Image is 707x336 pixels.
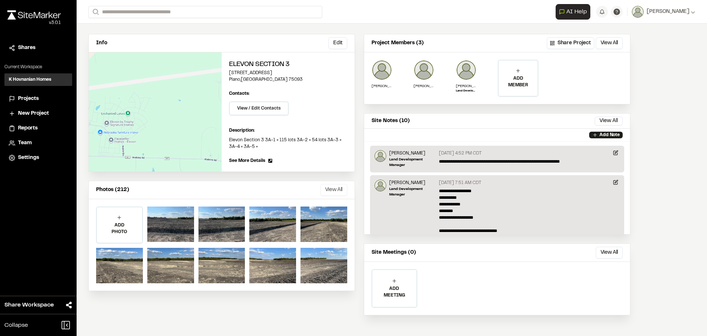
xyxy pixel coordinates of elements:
[547,37,594,49] button: Share Project
[9,95,68,103] a: Projects
[9,154,68,162] a: Settings
[18,139,32,147] span: Team
[88,6,102,18] button: Search
[389,186,436,197] p: Land Development Manager
[229,70,347,76] p: [STREET_ADDRESS]
[229,137,347,150] p: Elevon Section 3 3A-1 = 115 lots 3A-2 = 54 lots 3A-3 = 3A-4 = 3A-5 =
[414,83,434,89] p: [PERSON_NAME] [PERSON_NAME] [PERSON_NAME]
[18,95,39,103] span: Projects
[4,64,72,70] p: Current Workspace
[372,117,410,125] p: Site Notes (10)
[374,150,386,162] img: Will Lamb
[4,301,54,309] span: Share Workspace
[632,6,644,18] img: User
[389,157,436,168] p: Land Development Manager
[18,44,35,52] span: Shares
[18,154,39,162] span: Settings
[96,39,107,47] p: Info
[97,222,142,235] p: ADD PHOTO
[556,4,590,20] button: Open AI Assistant
[632,6,695,18] button: [PERSON_NAME]
[18,124,38,132] span: Reports
[372,39,424,47] p: Project Members (3)
[96,186,129,194] p: Photos (212)
[647,8,689,16] span: [PERSON_NAME]
[9,110,68,118] a: New Project
[229,157,265,164] span: See More Details
[9,124,68,132] a: Reports
[372,83,392,89] p: [PERSON_NAME]
[229,127,347,134] p: Description:
[229,60,347,70] h2: Elevon Section 3
[596,247,623,259] button: View All
[320,184,347,196] button: View All
[229,90,250,97] p: Contacts:
[229,76,347,83] p: Plano , [GEOGRAPHIC_DATA] 75093
[389,180,436,186] p: [PERSON_NAME]
[439,150,482,157] p: [DATE] 4:52 PM CDT
[499,75,538,89] p: ADD MEMBER
[596,37,623,49] button: View All
[7,10,61,20] img: rebrand.png
[9,76,51,83] h3: K Hovnanian Homes
[328,37,347,49] button: Edit
[229,101,289,115] button: View / Edit Contacts
[374,180,386,191] img: Will Lamb
[372,249,416,257] p: Site Meetings (0)
[372,60,392,80] img: fernando ceballos
[9,44,68,52] a: Shares
[556,4,593,20] div: Open AI Assistant
[4,321,28,330] span: Collapse
[456,89,476,93] p: Land Development Manager
[414,60,434,80] img: Miguel Angel Soto Montes
[372,285,416,299] p: ADD MEETING
[18,110,49,118] span: New Project
[7,20,61,26] div: Oh geez...please don't...
[566,7,587,16] span: AI Help
[456,83,476,89] p: [PERSON_NAME]
[439,180,481,186] p: [DATE] 7:51 AM CDT
[9,139,68,147] a: Team
[599,132,620,138] p: Add Note
[456,60,476,80] img: Will Lamb
[595,117,623,125] button: View All
[389,150,436,157] p: [PERSON_NAME]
